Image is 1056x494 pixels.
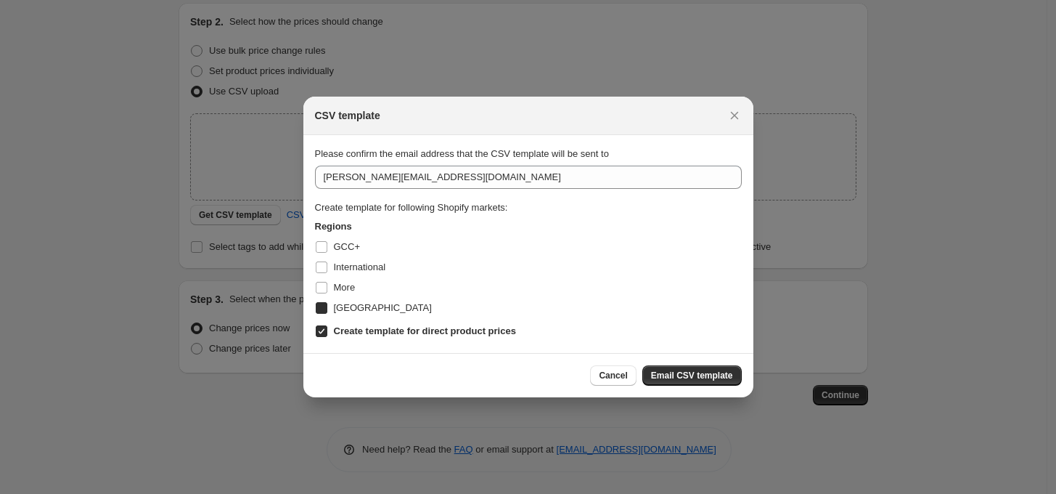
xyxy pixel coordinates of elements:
span: GCC+ [334,241,360,252]
span: Please confirm the email address that the CSV template will be sent to [315,148,609,159]
span: Cancel [599,370,627,381]
span: [GEOGRAPHIC_DATA] [334,302,432,313]
div: Create template for following Shopify markets: [315,201,742,215]
button: Cancel [590,365,636,386]
span: International [334,262,386,272]
button: Close [724,105,745,126]
button: Email CSV template [642,365,742,386]
span: Email CSV template [651,370,733,381]
b: Create template for direct product prices [334,325,516,336]
h3: Regions [315,219,742,234]
h2: CSV template [315,108,380,123]
span: More [334,282,356,293]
